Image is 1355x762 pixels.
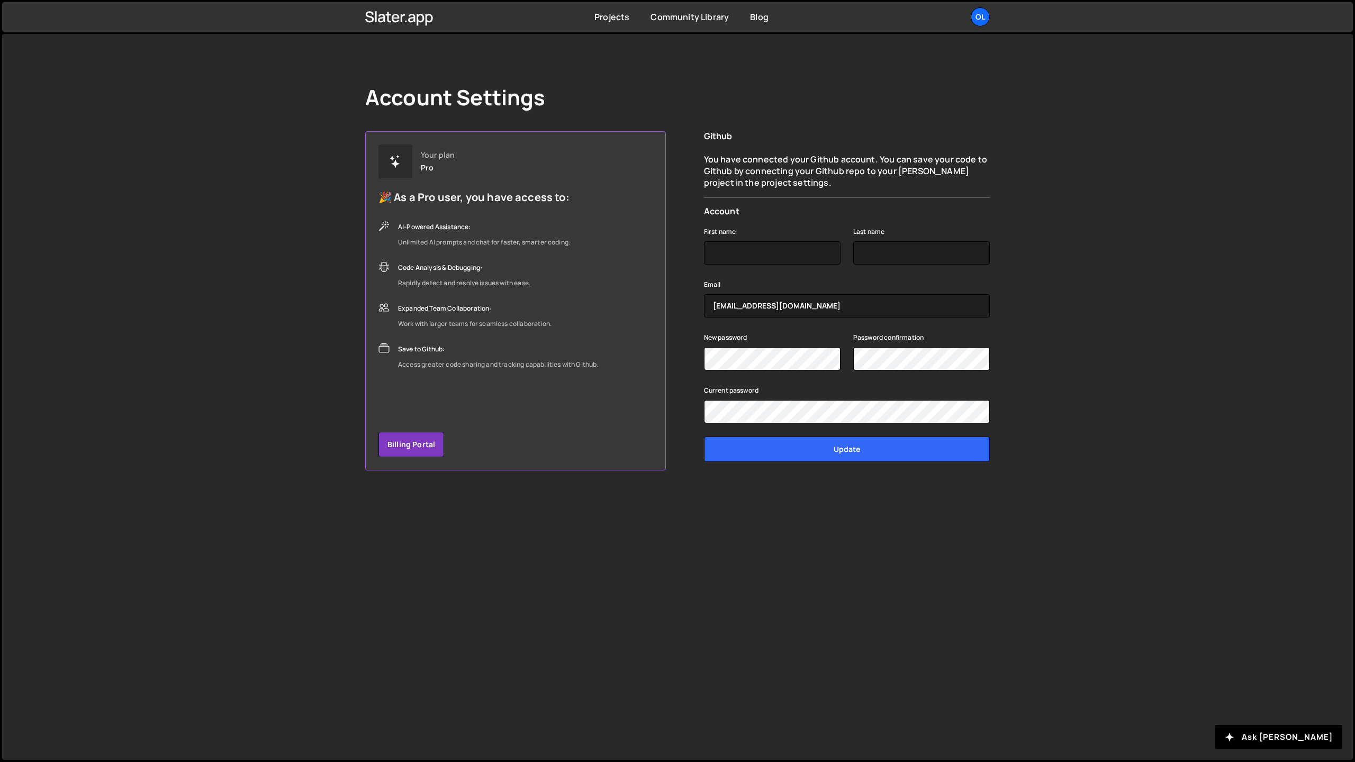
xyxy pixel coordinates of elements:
[971,7,990,26] a: Ol
[398,277,530,289] div: Rapidly detect and resolve issues with ease.
[704,385,759,396] label: Current password
[421,151,455,159] div: Your plan
[704,131,990,141] h2: Github
[365,85,546,110] h1: Account Settings
[704,332,747,343] label: New password
[651,11,729,23] a: Community Library
[704,153,990,189] p: You have connected your Github account. You can save your code to Github by connecting your Githu...
[398,221,570,233] div: AI-Powered Assistance:
[704,206,990,216] h2: Account
[750,11,769,23] a: Blog
[704,437,990,462] input: Update
[704,279,721,290] label: Email
[398,236,570,249] div: Unlimited AI prompts and chat for faster, smarter coding.
[398,302,552,315] div: Expanded Team Collaboration:
[594,11,629,23] a: Projects
[853,332,924,343] label: Password confirmation
[853,226,884,237] label: Last name
[378,191,599,204] h5: 🎉 As a Pro user, you have access to:
[398,261,530,274] div: Code Analysis & Debugging:
[378,432,444,457] a: Billing Portal
[398,317,552,330] div: Work with larger teams for seamless collaboration.
[398,358,599,371] div: Access greater code sharing and tracking capabilities with Github.
[421,164,433,172] div: Pro
[398,343,599,356] div: Save to Github:
[704,226,736,237] label: First name
[1215,725,1342,749] button: Ask [PERSON_NAME]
